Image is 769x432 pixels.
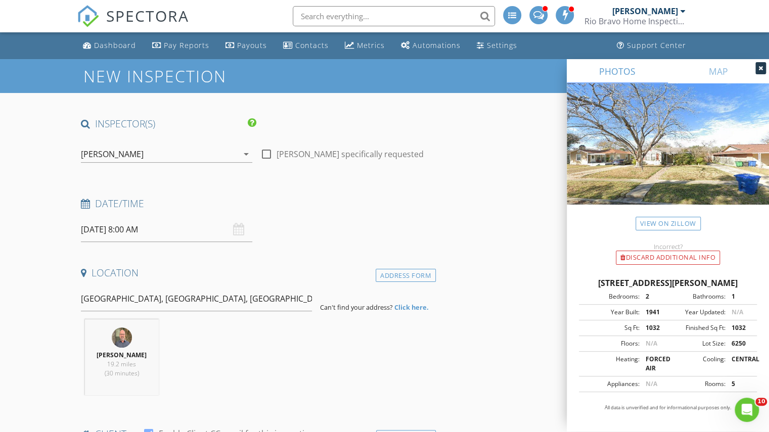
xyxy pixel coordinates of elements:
[668,292,725,301] div: Bathrooms:
[567,59,668,83] a: PHOTOS
[413,40,461,50] div: Automations
[81,266,432,279] h4: Location
[582,339,639,348] div: Floors:
[636,217,701,230] a: View on Zillow
[639,355,668,373] div: FORCED AIR
[731,308,743,316] span: N/A
[584,16,686,26] div: Rio Bravo Home Inspections
[357,40,385,50] div: Metrics
[341,36,389,55] a: Metrics
[487,40,517,50] div: Settings
[645,339,657,348] span: N/A
[579,277,757,289] div: [STREET_ADDRESS][PERSON_NAME]
[105,369,139,377] span: (30 minutes)
[83,67,307,85] h1: New Inspection
[81,197,432,210] h4: Date/Time
[293,6,495,26] input: Search everything...
[81,150,144,159] div: [PERSON_NAME]
[94,40,136,50] div: Dashboard
[725,292,754,301] div: 1
[725,339,754,348] div: 6250
[79,36,140,55] a: Dashboard
[627,40,686,50] div: Support Center
[579,404,757,411] p: All data is unverified and for informational purposes only.
[725,355,754,373] div: CENTRAL
[567,83,769,229] img: streetview
[612,6,678,16] div: [PERSON_NAME]
[81,217,252,242] input: Select date
[164,40,209,50] div: Pay Reports
[725,323,754,332] div: 1032
[394,303,429,312] strong: Click here.
[237,40,267,50] div: Payouts
[645,379,657,388] span: N/A
[148,36,213,55] a: Pay Reports
[582,355,639,373] div: Heating:
[295,40,329,50] div: Contacts
[735,398,759,422] iframe: Intercom live chat
[725,379,754,389] div: 5
[639,292,668,301] div: 2
[97,351,147,359] strong: [PERSON_NAME]
[755,398,767,406] span: 10
[240,148,252,160] i: arrow_drop_down
[639,308,668,317] div: 1941
[582,292,639,301] div: Bedrooms:
[668,339,725,348] div: Lot Size:
[320,303,393,312] span: Can't find your address?
[582,379,639,389] div: Appliances:
[77,14,189,35] a: SPECTORA
[112,327,132,348] img: img_3813_1_.jpg
[106,5,189,26] span: SPECTORA
[639,323,668,332] div: 1032
[397,36,465,55] a: Automations (Advanced)
[376,269,436,282] div: Address Form
[107,360,136,368] span: 19.2 miles
[616,251,720,265] div: Discard Additional info
[279,36,333,55] a: Contacts
[81,286,312,311] input: Address Search
[221,36,271,55] a: Payouts
[613,36,690,55] a: Support Center
[77,5,99,27] img: The Best Home Inspection Software - Spectora
[668,323,725,332] div: Finished Sq Ft:
[473,36,521,55] a: Settings
[277,149,424,159] label: [PERSON_NAME] specifically requested
[582,308,639,317] div: Year Built:
[582,323,639,332] div: Sq Ft:
[668,59,769,83] a: MAP
[567,243,769,251] div: Incorrect?
[668,379,725,389] div: Rooms:
[81,117,256,130] h4: INSPECTOR(S)
[668,308,725,317] div: Year Updated:
[668,355,725,373] div: Cooling:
